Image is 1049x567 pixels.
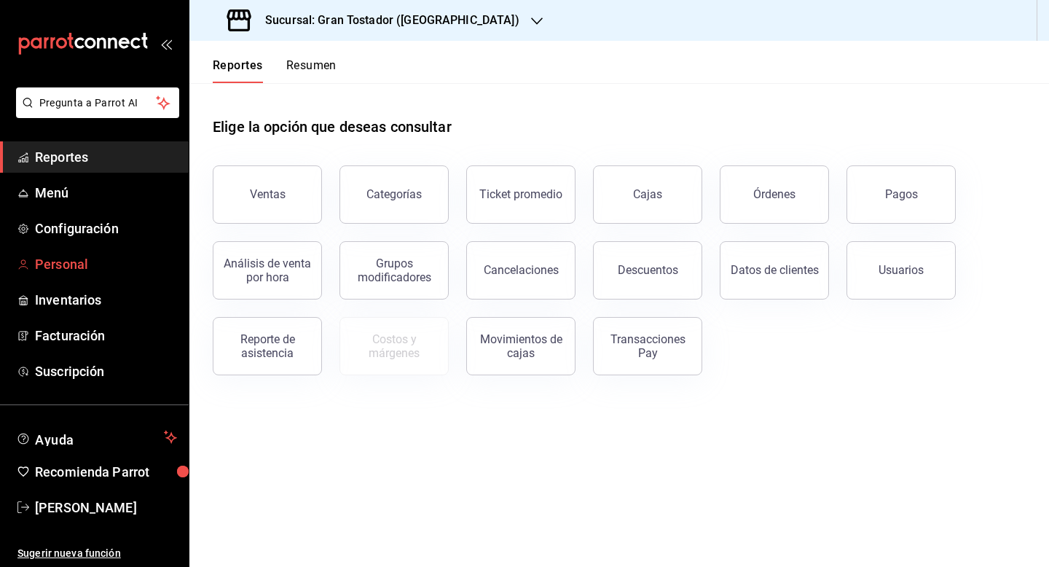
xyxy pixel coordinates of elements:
div: Transacciones Pay [602,332,693,360]
span: Pregunta a Parrot AI [39,95,157,111]
button: Pagos [846,165,956,224]
div: Ventas [250,187,286,201]
div: Costos y márgenes [349,332,439,360]
div: Movimientos de cajas [476,332,566,360]
h3: Sucursal: Gran Tostador ([GEOGRAPHIC_DATA]) [254,12,519,29]
span: Reportes [35,147,177,167]
div: Pagos [885,187,918,201]
span: [PERSON_NAME] [35,498,177,517]
button: Órdenes [720,165,829,224]
button: Usuarios [846,241,956,300]
div: Descuentos [618,263,678,277]
div: Datos de clientes [731,263,819,277]
button: Reportes [213,58,263,83]
button: Grupos modificadores [339,241,449,300]
div: Órdenes [753,187,795,201]
span: Ayuda [35,429,158,446]
span: Recomienda Parrot [35,462,177,482]
button: Pregunta a Parrot AI [16,87,179,118]
span: Suscripción [35,361,177,381]
span: Menú [35,183,177,203]
button: open_drawer_menu [160,38,172,50]
button: Cajas [593,165,702,224]
div: Reporte de asistencia [222,332,313,360]
div: Análisis de venta por hora [222,257,313,284]
button: Resumen [286,58,337,83]
div: Cancelaciones [484,263,559,277]
div: Cajas [633,187,662,201]
div: Ticket promedio [479,187,562,201]
a: Pregunta a Parrot AI [10,106,179,121]
button: Categorías [339,165,449,224]
button: Reporte de asistencia [213,317,322,375]
button: Cancelaciones [466,241,575,300]
button: Contrata inventarios para ver este reporte [339,317,449,375]
span: Personal [35,254,177,274]
span: Sugerir nueva función [17,546,177,561]
span: Facturación [35,326,177,345]
div: Grupos modificadores [349,257,439,284]
div: Usuarios [879,263,924,277]
button: Transacciones Pay [593,317,702,375]
span: Configuración [35,219,177,238]
button: Datos de clientes [720,241,829,300]
h1: Elige la opción que deseas consultar [213,116,452,138]
button: Análisis de venta por hora [213,241,322,300]
div: Categorías [366,187,422,201]
button: Ticket promedio [466,165,575,224]
button: Descuentos [593,241,702,300]
span: Inventarios [35,290,177,310]
div: navigation tabs [213,58,337,83]
button: Ventas [213,165,322,224]
button: Movimientos de cajas [466,317,575,375]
